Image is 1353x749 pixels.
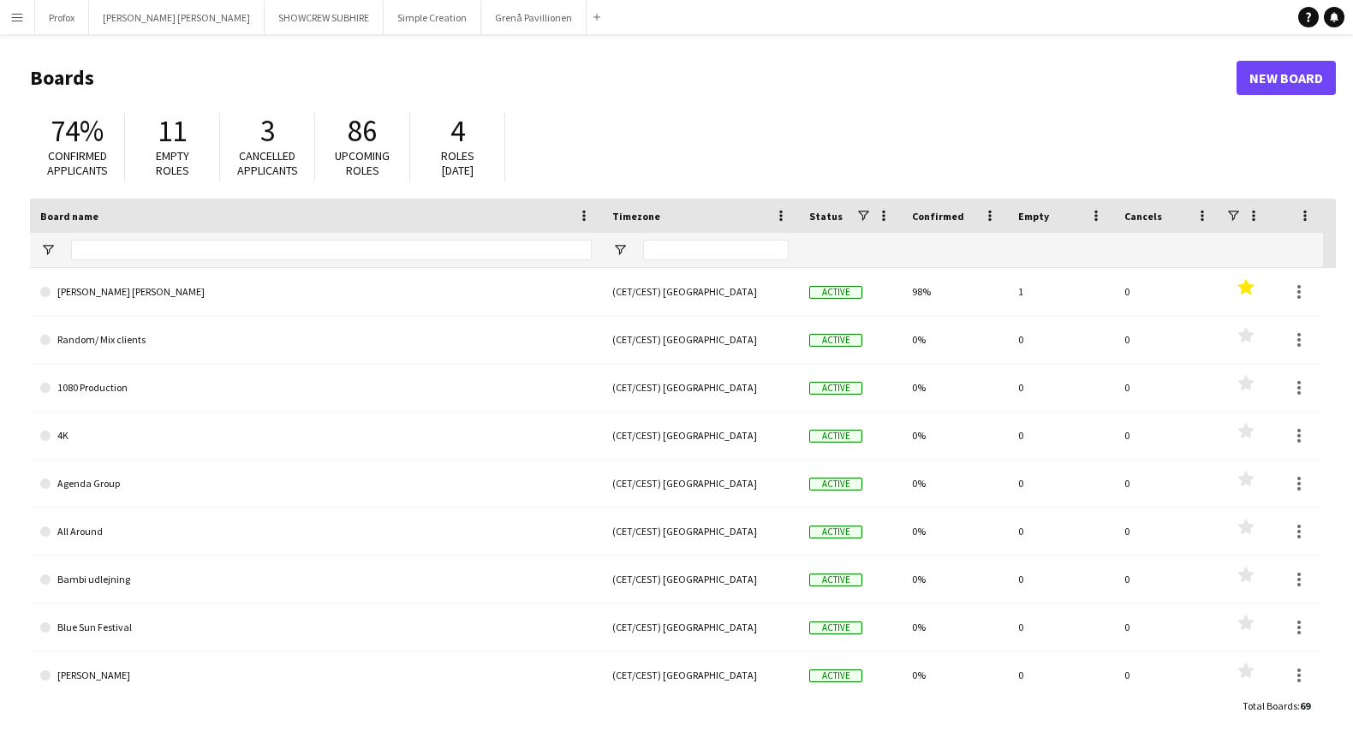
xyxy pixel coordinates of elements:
[348,112,377,150] span: 86
[89,1,265,34] button: [PERSON_NAME] [PERSON_NAME]
[1008,508,1114,555] div: 0
[51,112,104,150] span: 74%
[1008,651,1114,698] div: 0
[1243,699,1297,712] span: Total Boards
[30,65,1237,91] h1: Boards
[602,603,799,651] div: (CET/CEST) [GEOGRAPHIC_DATA]
[1114,651,1220,698] div: 0
[602,364,799,411] div: (CET/CEST) [GEOGRAPHIC_DATA]
[1008,556,1114,603] div: 0
[602,268,799,315] div: (CET/CEST) [GEOGRAPHIC_DATA]
[1114,316,1220,363] div: 0
[40,508,592,556] a: All Around
[809,382,862,395] span: Active
[809,669,862,682] span: Active
[612,242,628,258] button: Open Filter Menu
[809,430,862,443] span: Active
[612,210,660,223] span: Timezone
[902,460,1008,507] div: 0%
[265,1,384,34] button: SHOWCREW SUBHIRE
[1018,210,1049,223] span: Empty
[47,148,108,178] span: Confirmed applicants
[809,574,862,586] span: Active
[1124,210,1162,223] span: Cancels
[809,621,862,634] span: Active
[35,1,89,34] button: Profox
[602,412,799,459] div: (CET/CEST) [GEOGRAPHIC_DATA]
[1008,412,1114,459] div: 0
[809,286,862,299] span: Active
[260,112,275,150] span: 3
[602,316,799,363] div: (CET/CEST) [GEOGRAPHIC_DATA]
[1114,556,1220,603] div: 0
[237,148,298,178] span: Cancelled applicants
[384,1,481,34] button: Simple Creation
[40,242,56,258] button: Open Filter Menu
[809,478,862,490] span: Active
[1114,460,1220,507] div: 0
[902,268,1008,315] div: 98%
[40,556,592,603] a: Bambi udlejning
[1008,364,1114,411] div: 0
[40,364,592,412] a: 1080 Production
[902,651,1008,698] div: 0%
[1008,268,1114,315] div: 1
[71,240,592,260] input: Board name Filter Input
[40,316,592,364] a: Random/ Mix clients
[809,210,843,223] span: Status
[902,556,1008,603] div: 0%
[40,210,98,223] span: Board name
[158,112,187,150] span: 11
[441,148,474,178] span: Roles [DATE]
[1114,508,1220,555] div: 0
[450,112,465,150] span: 4
[1114,603,1220,651] div: 0
[902,603,1008,651] div: 0%
[902,316,1008,363] div: 0%
[1243,689,1310,722] div: :
[1237,61,1336,95] a: New Board
[1114,268,1220,315] div: 0
[602,508,799,555] div: (CET/CEST) [GEOGRAPHIC_DATA]
[40,651,592,699] a: [PERSON_NAME]
[602,651,799,698] div: (CET/CEST) [GEOGRAPHIC_DATA]
[809,526,862,538] span: Active
[1300,699,1310,712] span: 69
[40,412,592,460] a: 4K
[1008,316,1114,363] div: 0
[902,412,1008,459] div: 0%
[40,460,592,508] a: Agenda Group
[40,603,592,651] a: Blue Sun Festival
[481,1,587,34] button: Grenå Pavillionen
[602,460,799,507] div: (CET/CEST) [GEOGRAPHIC_DATA]
[902,508,1008,555] div: 0%
[809,334,862,347] span: Active
[40,268,592,316] a: [PERSON_NAME] [PERSON_NAME]
[602,556,799,603] div: (CET/CEST) [GEOGRAPHIC_DATA]
[1008,603,1114,651] div: 0
[1008,460,1114,507] div: 0
[1114,412,1220,459] div: 0
[335,148,390,178] span: Upcoming roles
[643,240,789,260] input: Timezone Filter Input
[1114,364,1220,411] div: 0
[912,210,964,223] span: Confirmed
[902,364,1008,411] div: 0%
[156,148,189,178] span: Empty roles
